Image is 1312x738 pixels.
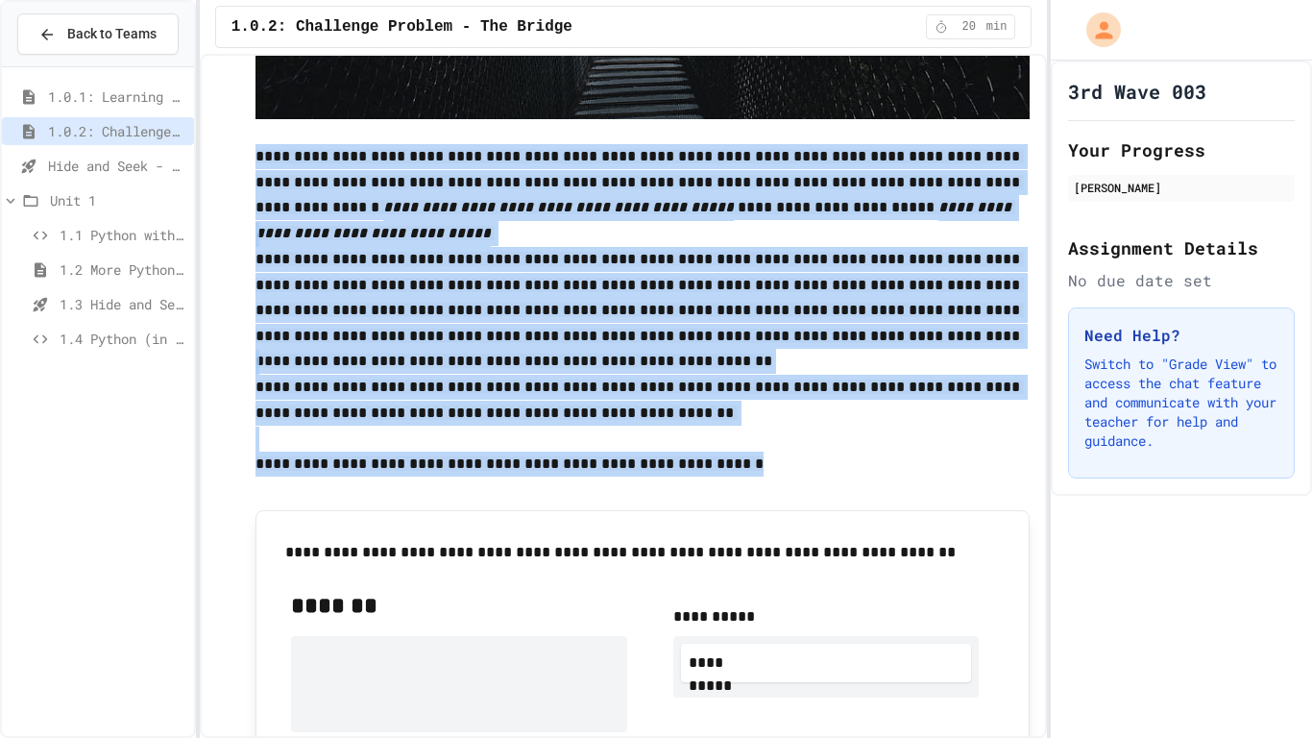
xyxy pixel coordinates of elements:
[17,13,179,55] button: Back to Teams
[60,329,186,349] span: 1.4 Python (in Groups)
[48,121,186,141] span: 1.0.2: Challenge Problem - The Bridge
[1068,136,1295,163] h2: Your Progress
[1074,179,1289,196] div: [PERSON_NAME]
[986,19,1008,35] span: min
[48,156,186,176] span: Hide and Seek - SUB
[1066,8,1126,52] div: My Account
[954,19,984,35] span: 20
[1084,355,1278,451] p: Switch to "Grade View" to access the chat feature and communicate with your teacher for help and ...
[67,24,157,44] span: Back to Teams
[60,259,186,280] span: 1.2 More Python (using Turtle)
[1084,324,1278,347] h3: Need Help?
[48,86,186,107] span: 1.0.1: Learning to Solve Hard Problems
[50,190,186,210] span: Unit 1
[60,225,186,245] span: 1.1 Python with Turtle
[231,15,572,38] span: 1.0.2: Challenge Problem - The Bridge
[1068,78,1206,105] h1: 3rd Wave 003
[1068,234,1295,261] h2: Assignment Details
[60,294,186,314] span: 1.3 Hide and Seek
[1068,269,1295,292] div: No due date set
